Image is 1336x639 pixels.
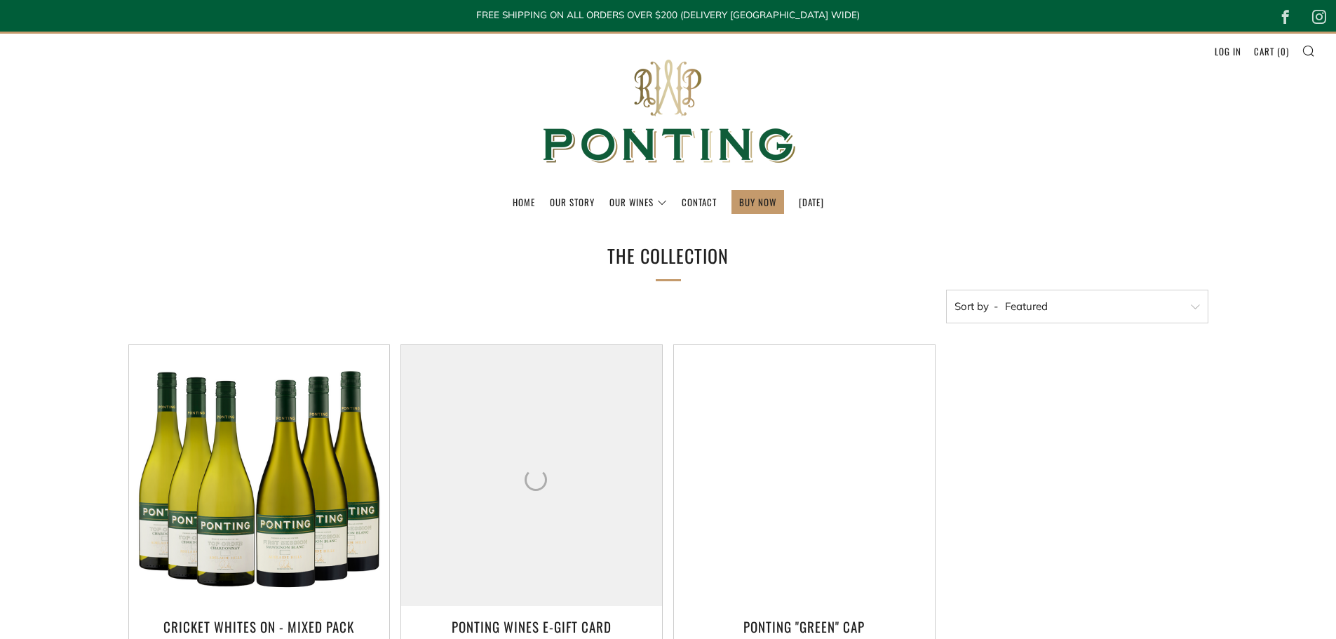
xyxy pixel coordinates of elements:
a: Our Story [550,191,595,213]
a: [DATE] [799,191,824,213]
a: Contact [682,191,717,213]
a: BUY NOW [739,191,776,213]
span: 0 [1281,44,1286,58]
a: Cart (0) [1254,40,1289,62]
img: Ponting Wines [528,34,809,190]
a: Home [513,191,535,213]
h3: Ponting "Green" Cap [681,614,928,638]
h3: CRICKET WHITES ON - MIXED PACK [136,614,383,638]
h3: Ponting Wines e-Gift Card [408,614,655,638]
a: Log in [1215,40,1241,62]
a: Our Wines [609,191,667,213]
h1: The Collection [458,240,879,273]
